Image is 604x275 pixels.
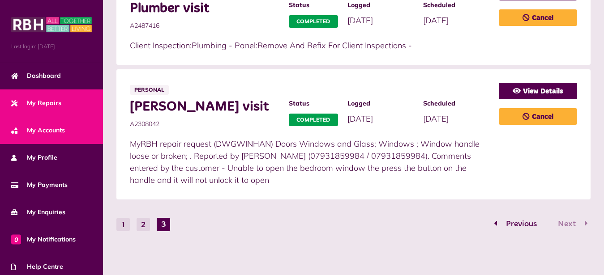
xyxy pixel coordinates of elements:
span: Scheduled [423,0,490,10]
span: Scheduled [423,99,490,108]
span: My Payments [11,180,68,190]
span: My Enquiries [11,207,65,217]
span: [PERSON_NAME] visit [130,99,280,115]
img: MyRBH [11,16,92,34]
span: Last login: [DATE] [11,42,92,51]
span: My Accounts [11,126,65,135]
span: Logged [347,0,414,10]
span: A2487416 [130,21,280,30]
span: Status [289,0,339,10]
span: [DATE] [423,15,449,25]
span: Previous [499,220,544,228]
span: 0 [11,234,21,244]
span: Completed [289,15,338,28]
button: Go to page 2 [491,218,546,231]
span: Dashboard [11,71,61,80]
a: View Details [499,83,577,99]
p: Client Inspection:Plumbing - Panel:Remove And Refix For Client Inspections - [130,39,490,51]
a: Cancel [499,108,577,125]
span: Logged [347,99,414,108]
button: Go to page 1 [116,218,130,231]
p: MyRBH repair request (DWGWINHAN) Doors Windows and Glass; Windows ; Window handle loose or broken... [130,138,490,186]
span: My Repairs [11,98,61,108]
span: Personal [130,85,169,95]
a: Cancel [499,9,577,26]
span: [DATE] [423,114,449,124]
span: [DATE] [347,15,373,25]
span: [DATE] [347,114,373,124]
span: My Profile [11,153,57,162]
span: Completed [289,114,338,126]
span: Plumber visit [130,0,280,17]
span: Status [289,99,339,108]
span: My Notifications [11,235,76,244]
span: A2308042 [130,119,280,129]
button: Go to page 2 [137,218,150,231]
span: Help Centre [11,262,63,271]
